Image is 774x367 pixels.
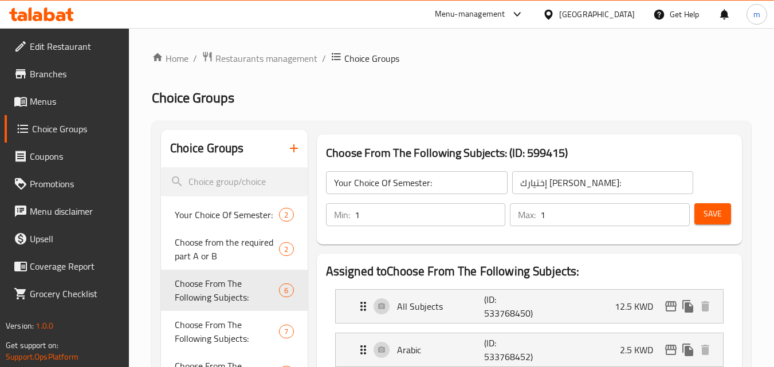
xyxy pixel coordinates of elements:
li: Expand [326,285,733,328]
span: Version: [6,318,34,333]
div: Choose From The Following Subjects:7 [161,311,307,352]
button: edit [662,298,679,315]
a: Choice Groups [5,115,129,143]
button: duplicate [679,341,697,358]
li: / [193,52,197,65]
div: Expand [336,290,723,323]
span: Coupons [30,149,120,163]
div: Menu-management [435,7,505,21]
h2: Choice Groups [170,140,243,157]
span: m [753,8,760,21]
p: Min: [334,208,350,222]
p: Max: [518,208,536,222]
div: Choices [279,325,293,338]
span: Choice Groups [32,122,120,136]
span: Choose From The Following Subjects: [175,277,279,304]
span: Choose from the required part A or B [175,235,279,263]
a: Coverage Report [5,252,129,280]
a: Coupons [5,143,129,170]
div: Your Choice Of Semester:2 [161,201,307,228]
span: Upsell [30,232,120,246]
span: Choice Groups [152,85,234,111]
a: Promotions [5,170,129,198]
li: / [322,52,326,65]
p: 2.5 KWD [620,343,662,357]
div: Expand [336,333,723,366]
h2: Assigned to Choose From The Following Subjects: [326,263,733,280]
span: Menu disclaimer [30,204,120,218]
span: 6 [280,285,293,296]
a: Menu disclaimer [5,198,129,225]
span: 7 [280,326,293,337]
div: Choices [279,242,293,256]
span: Choose From The Following Subjects: [175,318,279,345]
a: Edit Restaurant [5,33,129,60]
span: 2 [280,210,293,220]
p: 12.5 KWD [615,299,662,313]
button: duplicate [679,298,697,315]
button: edit [662,341,679,358]
span: Edit Restaurant [30,40,120,53]
input: search [161,167,307,196]
a: Branches [5,60,129,88]
span: Choice Groups [344,52,399,65]
p: All Subjects [397,299,485,313]
span: Grocery Checklist [30,287,120,301]
button: Save [694,203,731,224]
button: delete [697,298,714,315]
p: Arabic [397,343,485,357]
a: Menus [5,88,129,115]
p: (ID: 533768452) [484,336,543,364]
span: Your Choice Of Semester: [175,208,279,222]
p: (ID: 533768450) [484,293,543,320]
div: Choose from the required part A or B2 [161,228,307,270]
div: Choices [279,208,293,222]
h3: Choose From The Following Subjects: (ID: 599415) [326,144,733,162]
div: [GEOGRAPHIC_DATA] [559,8,635,21]
span: Save [704,207,722,221]
nav: breadcrumb [152,51,751,66]
a: Upsell [5,225,129,252]
span: 2 [280,244,293,255]
span: Promotions [30,177,120,191]
span: 1.0.0 [36,318,53,333]
a: Support.OpsPlatform [6,349,78,364]
button: delete [697,341,714,358]
div: Choices [279,283,293,297]
a: Home [152,52,188,65]
span: Restaurants management [215,52,317,65]
span: Branches [30,67,120,81]
span: Menus [30,94,120,108]
span: Get support on: [6,338,58,353]
span: Coverage Report [30,259,120,273]
a: Grocery Checklist [5,280,129,307]
a: Restaurants management [202,51,317,66]
div: Choose From The Following Subjects:6 [161,270,307,311]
